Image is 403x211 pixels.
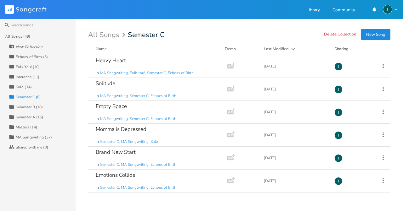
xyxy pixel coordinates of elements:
[96,46,217,52] button: Name
[100,93,176,99] span: MA Songwriting, Semester C, Echoes of Birth
[334,154,343,162] div: Ibarreche
[16,75,39,79] div: Ibarreche (11)
[96,139,99,144] span: in
[16,85,32,89] div: Solo (14)
[96,127,146,132] div: Momma is Depressed
[16,55,48,59] div: Echoes of Birth (5)
[324,32,356,37] button: Delete Collection
[16,65,40,69] div: Folk You! (10)
[264,156,327,160] div: [DATE]
[100,185,176,190] span: Semester C, MA Songwriting, Echoes of Birth
[100,162,176,167] span: Semester C, MA Songwriting, Echoes of Birth
[225,46,256,52] div: Demo
[96,70,99,76] span: in
[96,172,135,178] div: Emotions Collide
[16,45,43,49] div: New Collection
[16,105,43,109] div: Semester B (18)
[264,46,289,52] div: Last Modified
[96,162,99,167] span: in
[128,31,165,38] span: Semester C
[264,110,327,114] div: [DATE]
[264,87,327,91] div: [DATE]
[264,133,327,137] div: [DATE]
[96,93,99,99] span: in
[16,95,41,99] div: Semester C (6)
[96,149,136,155] div: Brand New Start
[16,125,37,129] div: Masters (14)
[334,85,343,94] div: Ibarreche
[96,46,107,52] div: Name
[334,108,343,116] div: Ibarreche
[96,81,115,86] div: Solitude
[334,62,343,71] div: Ibarreche
[16,115,43,119] div: Semester A (16)
[383,5,392,14] div: Ibarreche
[264,64,327,68] div: [DATE]
[361,29,390,40] button: New Song
[264,179,327,183] div: [DATE]
[96,104,127,109] div: Empty Space
[96,116,99,122] span: in
[100,139,158,144] span: Semester C, MA Songwriting, Solo
[334,177,343,185] div: Ibarreche
[334,46,372,52] div: Sharing
[264,46,327,52] button: Last Modified
[100,116,176,122] span: MA Songwriting, Semester C, Echoes of Birth
[96,58,126,63] div: Heavy Heart
[88,32,127,38] div: All Songs
[16,145,48,149] div: Shared with me (0)
[96,185,99,190] span: in
[334,131,343,139] div: Ibarreche
[16,135,52,139] div: MA Songwriting (37)
[100,70,194,76] span: MA Songwriting, Folk You!, Semester C, Echoes of Birth
[5,35,30,38] div: All Songs (49)
[306,8,320,13] a: Library
[332,8,355,13] a: Community
[383,5,398,14] button: I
